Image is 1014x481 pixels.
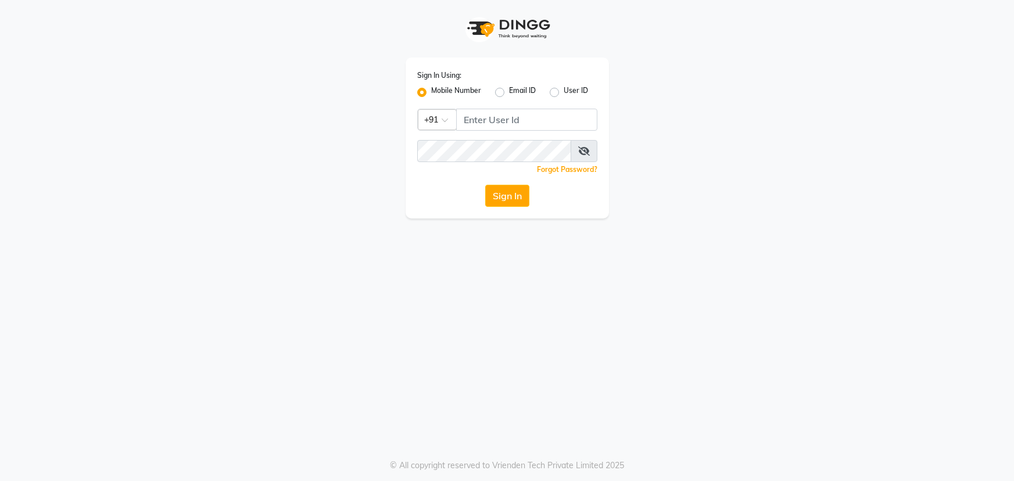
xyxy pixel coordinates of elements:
[431,85,481,99] label: Mobile Number
[417,70,461,81] label: Sign In Using:
[537,165,597,174] a: Forgot Password?
[509,85,536,99] label: Email ID
[417,140,571,162] input: Username
[456,109,597,131] input: Username
[485,185,529,207] button: Sign In
[461,12,554,46] img: logo1.svg
[564,85,588,99] label: User ID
